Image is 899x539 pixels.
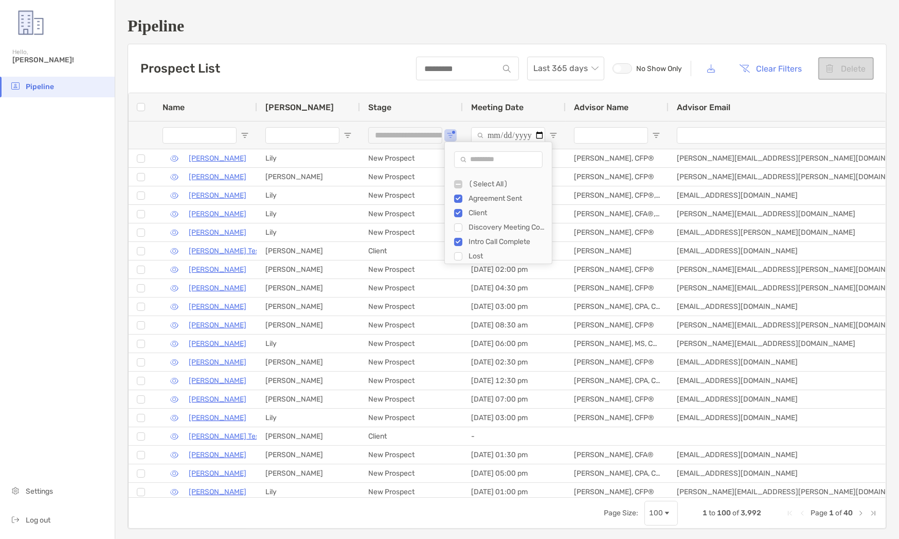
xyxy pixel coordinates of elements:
[471,127,545,144] input: Meeting Date Filter Input
[463,409,566,427] div: [DATE] 03:00 pm
[549,131,558,140] button: Open Filter Menu
[140,61,220,76] h3: Prospect List
[189,411,246,424] a: [PERSON_NAME]
[257,390,360,408] div: [PERSON_NAME]
[566,279,669,297] div: [PERSON_NAME], CFP®
[829,509,834,517] span: 1
[360,427,463,445] div: Client
[835,509,842,517] span: of
[189,485,246,498] a: [PERSON_NAME]
[454,151,543,168] input: Search filter values
[566,149,669,167] div: [PERSON_NAME], CFP®
[566,483,669,501] div: [PERSON_NAME], CFP®
[360,168,463,186] div: New Prospect
[163,127,237,144] input: Name Filter Input
[574,102,628,112] span: Advisor Name
[463,464,566,482] div: [DATE] 05:00 pm
[189,170,246,183] a: [PERSON_NAME]
[566,316,669,334] div: [PERSON_NAME], CFP®
[257,186,360,204] div: Lily
[257,168,360,186] div: [PERSON_NAME]
[189,374,246,387] a: [PERSON_NAME]
[613,63,682,74] label: No Show Only
[189,467,246,480] a: [PERSON_NAME]
[463,260,566,279] div: [DATE] 02:00 pm
[360,353,463,371] div: New Prospect
[360,298,463,316] div: New Prospect
[360,464,463,482] div: New Prospect
[257,260,360,279] div: [PERSON_NAME]
[566,464,669,482] div: [PERSON_NAME], CPA, CFP®
[257,279,360,297] div: [PERSON_NAME]
[360,242,463,260] div: Client
[368,102,391,112] span: Stage
[463,483,566,501] div: [DATE] 01:00 pm
[469,223,546,232] div: Discovery Meeting Complete
[717,509,731,517] span: 100
[741,509,761,517] span: 3,992
[360,205,463,223] div: New Prospect
[566,168,669,186] div: [PERSON_NAME], CFP®
[189,337,246,350] a: [PERSON_NAME]
[360,446,463,464] div: New Prospect
[463,353,566,371] div: [DATE] 02:30 pm
[257,205,360,223] div: Lily
[189,356,246,369] a: [PERSON_NAME]
[257,446,360,464] div: [PERSON_NAME]
[360,409,463,427] div: New Prospect
[265,127,339,144] input: Booker Filter Input
[463,279,566,297] div: [DATE] 04:30 pm
[444,142,552,264] div: Column Filter
[463,316,566,334] div: [DATE] 08:30 am
[360,372,463,390] div: New Prospect
[786,509,794,517] div: First Page
[503,65,511,73] img: input icon
[163,102,185,112] span: Name
[189,300,246,313] a: [PERSON_NAME]
[189,393,246,406] p: [PERSON_NAME]
[189,448,246,461] a: [PERSON_NAME]
[360,149,463,167] div: New Prospect
[843,509,853,517] span: 40
[189,319,246,332] a: [PERSON_NAME]
[566,409,669,427] div: [PERSON_NAME], CFP®
[652,131,660,140] button: Open Filter Menu
[360,186,463,204] div: New Prospect
[703,509,707,517] span: 1
[566,298,669,316] div: [PERSON_NAME], CPA, CFP®
[463,372,566,390] div: [DATE] 12:30 pm
[257,372,360,390] div: [PERSON_NAME]
[469,252,546,260] div: Lost
[257,242,360,260] div: [PERSON_NAME]
[604,509,638,517] div: Page Size:
[344,131,352,140] button: Open Filter Menu
[469,194,546,203] div: Agreement Sent
[189,245,262,257] a: [PERSON_NAME] Test
[189,189,246,202] a: [PERSON_NAME]
[566,223,669,241] div: [PERSON_NAME], CFP®
[189,207,246,220] a: [PERSON_NAME]
[869,509,877,517] div: Last Page
[189,226,246,239] a: [PERSON_NAME]
[471,102,524,112] span: Meeting Date
[644,501,678,526] div: Page Size
[189,152,246,165] a: [PERSON_NAME]
[811,509,828,517] span: Page
[9,484,22,497] img: settings icon
[26,516,50,525] span: Log out
[26,487,53,496] span: Settings
[446,131,455,140] button: Open Filter Menu
[189,430,262,443] p: [PERSON_NAME] Test
[732,57,810,80] button: Clear Filters
[360,483,463,501] div: New Prospect
[9,80,22,92] img: pipeline icon
[445,177,552,292] div: Filter List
